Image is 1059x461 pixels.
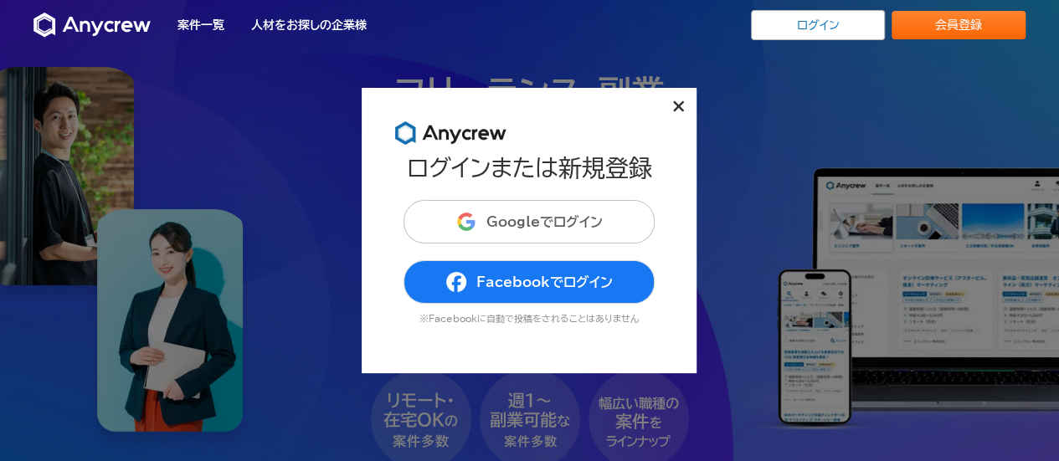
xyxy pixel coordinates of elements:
[251,19,367,31] a: 人材をお探しの企業様
[407,155,652,181] h1: ログインまたは新規登録
[476,275,613,289] span: Facebookでログイン
[395,121,506,145] img: 8DqYSo04kwAAAAASUVORK5CYII=
[404,314,655,323] p: ※Facebookに自動で投稿をされることはありません
[177,19,224,31] a: 案件一覧
[892,11,1026,39] a: 会員登録
[456,212,476,232] img: DIz4rYaBO0VM93JpwbwaJtqNfEsbwZFgEL50VtgcJLBV6wK9aKtfd+cEkvuBfcC37k9h8VGR+csPdltgAAAABJRU5ErkJggg==
[446,272,466,292] img: facebook_no_color-eed4f69a.png
[33,13,151,38] img: Anycrew
[751,10,885,40] a: ログイン
[486,215,603,228] span: Googleでログイン
[404,200,655,243] button: Googleでログイン
[404,260,655,304] button: Facebookでログイン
